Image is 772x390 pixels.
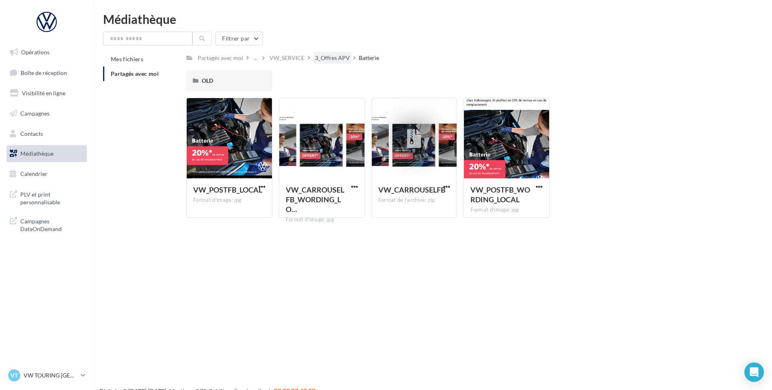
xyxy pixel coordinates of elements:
[20,170,47,177] span: Calendrier
[21,69,67,76] span: Boîte de réception
[470,185,530,204] span: VW_POSTFB_WORDING_LOCAL
[5,125,88,142] a: Contacts
[111,56,143,62] span: Mes fichiers
[5,85,88,102] a: Visibilité en ligne
[111,70,159,77] span: Partagés avec moi
[5,212,88,236] a: Campagnes DataOnDemand
[202,77,213,84] span: OLD
[359,54,379,62] div: Batterie
[11,371,18,379] span: VT
[215,32,263,45] button: Filtrer par
[378,197,451,204] div: Format de l'archive: zip
[20,110,50,117] span: Campagnes
[22,90,65,96] span: Visibilité en ligne
[378,185,446,194] span: VW_CARROUSELFB
[20,189,84,206] span: PLV et print personnalisable
[315,54,350,62] div: 3_Offres APV
[6,368,87,383] a: VT VW TOURING [GEOGRAPHIC_DATA]
[20,130,43,137] span: Contacts
[270,54,304,62] div: VW_SERVICE
[286,185,344,214] span: VW_CARROUSELFB_WORDING_LOCAL
[20,150,54,157] span: Médiathèque
[193,197,265,204] div: Format d'image: jpg
[5,165,88,182] a: Calendrier
[286,216,358,223] div: Format d'image: jpg
[252,52,259,64] div: ...
[5,186,88,210] a: PLV et print personnalisable
[5,64,88,81] a: Boîte de réception
[744,362,764,382] div: Open Intercom Messenger
[24,371,78,379] p: VW TOURING [GEOGRAPHIC_DATA]
[21,49,50,56] span: Opérations
[103,13,762,25] div: Médiathèque
[5,105,88,122] a: Campagnes
[20,216,84,233] span: Campagnes DataOnDemand
[198,54,243,62] div: Partagés avec moi
[5,44,88,61] a: Opérations
[193,185,262,194] span: VW_POSTFB_LOCAL
[5,145,88,162] a: Médiathèque
[470,206,543,214] div: Format d'image: jpg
